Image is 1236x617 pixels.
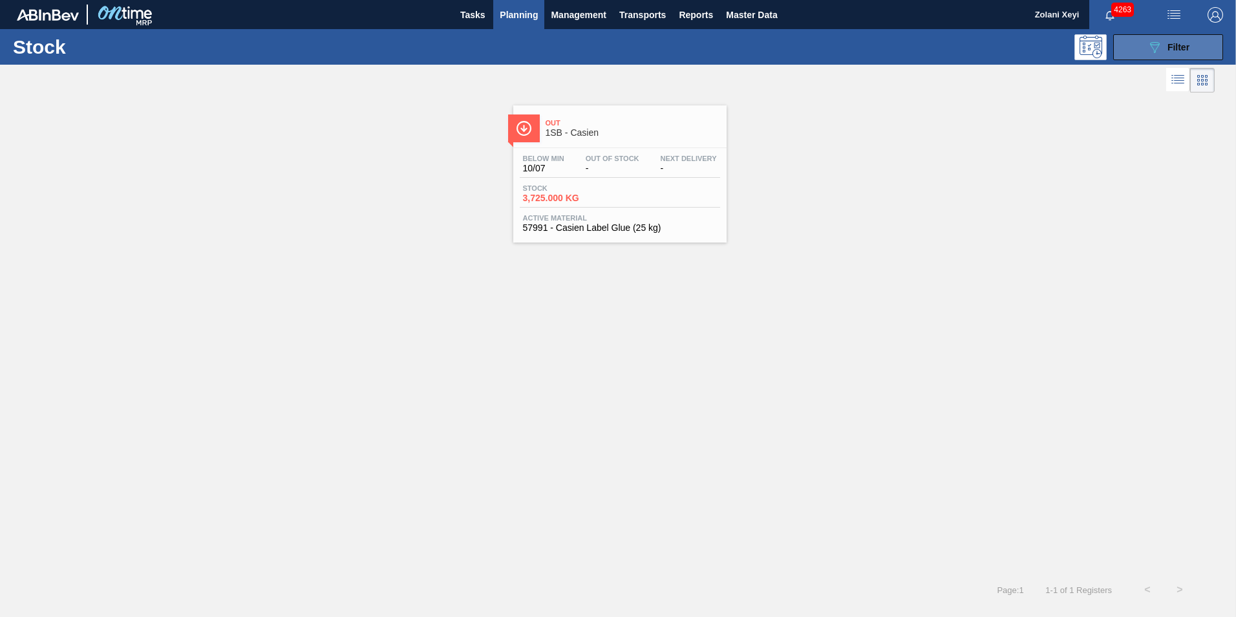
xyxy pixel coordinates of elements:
span: 57991 - Casien Label Glue (25 kg) [523,223,717,233]
h1: Stock [13,39,206,54]
a: ÍconeOut1SB - CasienBelow Min10/07Out Of Stock-Next Delivery-Stock3,725.000 KGActive Material5799... [504,96,733,243]
span: Stock [523,184,613,192]
button: > [1164,574,1196,606]
img: TNhmsLtSVTkK8tSr43FrP2fwEKptu5GPRR3wAAAABJRU5ErkJggg== [17,9,79,21]
div: List Vision [1166,68,1190,92]
span: Tasks [458,7,487,23]
span: Out Of Stock [586,155,639,162]
span: Page : 1 [997,585,1023,595]
img: Ícone [516,120,532,136]
span: Filter [1167,42,1189,52]
span: 3,725.000 KG [523,193,613,203]
span: Next Delivery [661,155,717,162]
div: Programming: no user selected [1074,34,1107,60]
span: Out [546,119,720,127]
span: Below Min [523,155,564,162]
button: Notifications [1089,6,1131,24]
span: 1 - 1 of 1 Registers [1043,585,1112,595]
span: 10/07 [523,164,564,173]
button: < [1131,574,1164,606]
span: Master Data [726,7,777,23]
span: - [586,164,639,173]
img: Logout [1208,7,1223,23]
span: Management [551,7,606,23]
div: Card Vision [1190,68,1215,92]
span: Active Material [523,214,717,222]
button: Filter [1113,34,1223,60]
span: Planning [500,7,538,23]
span: Transports [619,7,666,23]
span: 4263 [1111,3,1134,17]
span: - [661,164,717,173]
span: Reports [679,7,713,23]
img: userActions [1166,7,1182,23]
span: 1SB - Casien [546,128,720,138]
